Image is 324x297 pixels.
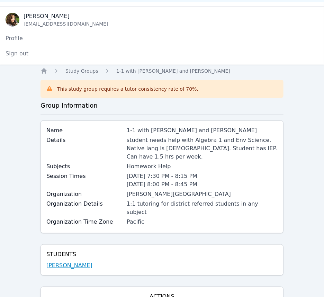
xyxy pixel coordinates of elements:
[46,200,123,208] label: Organization Details
[24,20,108,27] div: [EMAIL_ADDRESS][DOMAIN_NAME]
[116,68,230,74] span: 1-1 with [PERSON_NAME] and [PERSON_NAME]
[40,67,283,74] nav: Breadcrumb
[40,101,283,110] h3: Group Information
[46,162,123,171] label: Subjects
[57,85,198,92] div: This study group requires a tutor consistency rate of 70 %.
[46,136,123,144] label: Details
[65,68,98,74] span: Study Groups
[46,218,123,226] label: Organization Time Zone
[46,261,92,270] a: [PERSON_NAME]
[127,136,278,161] div: student needs help with Algebra 1 and Env Science. Native lang is [DEMOGRAPHIC_DATA]. Student has...
[127,200,278,216] div: 1:1 tutoring for district referred students in any subject
[46,172,123,180] label: Session Times
[127,190,278,198] div: [PERSON_NAME][GEOGRAPHIC_DATA]
[46,126,123,135] label: Name
[24,12,108,20] div: [PERSON_NAME]
[46,250,278,259] h4: Students
[127,126,278,135] div: 1-1 with [PERSON_NAME] and [PERSON_NAME]
[127,162,278,171] div: Homework Help
[46,190,123,198] label: Organization
[65,67,98,74] a: Study Groups
[127,180,278,189] li: [DATE] 8:00 PM - 8:45 PM
[127,218,278,226] div: Pacific
[116,67,230,74] a: 1-1 with [PERSON_NAME] and [PERSON_NAME]
[127,172,278,180] li: [DATE] 7:30 PM - 8:15 PM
